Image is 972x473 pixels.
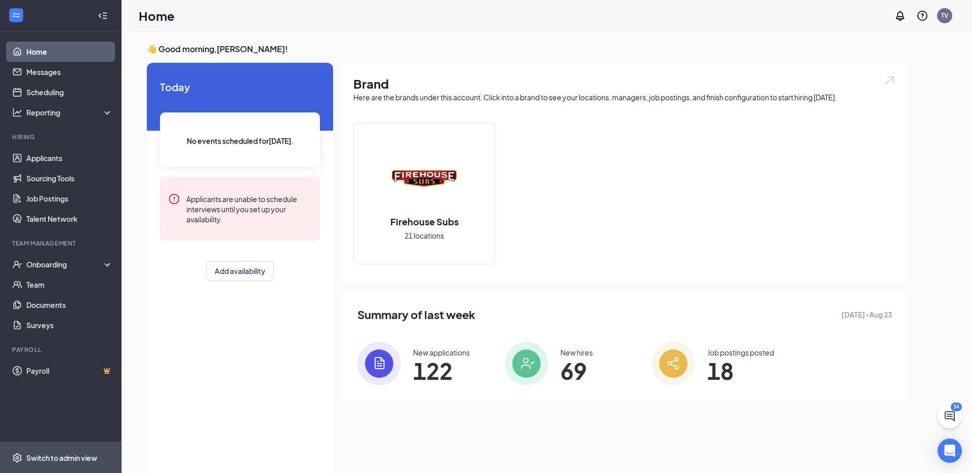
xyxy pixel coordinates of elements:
[12,239,111,248] div: Team Management
[357,342,401,385] img: icon
[139,7,175,24] h1: Home
[26,168,113,188] a: Sourcing Tools
[413,347,470,358] div: New applications
[883,75,896,87] img: open.6027fd2a22e1237b5b06.svg
[353,92,896,102] div: Here are the brands under this account. Click into a brand to see your locations, managers, job p...
[26,259,104,269] div: Onboarding
[353,75,896,92] h1: Brand
[12,259,22,269] svg: UserCheck
[894,10,906,22] svg: Notifications
[26,361,113,381] a: PayrollCrown
[652,342,695,385] img: icon
[392,146,457,211] img: Firehouse Subs
[26,274,113,295] a: Team
[206,261,274,281] button: Add availability
[26,188,113,209] a: Job Postings
[380,215,469,228] h2: Firehouse Subs
[707,362,774,380] span: 18
[168,193,180,205] svg: Error
[413,362,470,380] span: 122
[26,453,97,463] div: Switch to admin view
[916,10,928,22] svg: QuestionInfo
[505,342,548,385] img: icon
[938,404,962,428] button: ChatActive
[841,309,892,320] span: [DATE] - Aug 23
[560,362,593,380] span: 69
[938,439,962,463] div: Open Intercom Messenger
[12,453,22,463] svg: Settings
[944,410,956,422] svg: ChatActive
[12,133,111,141] div: Hiring
[12,107,22,117] svg: Analysis
[357,306,475,324] span: Summary of last week
[707,347,774,358] div: Job postings posted
[11,10,21,20] svg: WorkstreamLogo
[187,135,294,146] span: No events scheduled for [DATE] .
[26,295,113,315] a: Documents
[26,82,113,102] a: Scheduling
[26,42,113,62] a: Home
[941,11,948,20] div: TV
[186,193,312,224] div: Applicants are unable to schedule interviews until you set up your availability.
[26,62,113,82] a: Messages
[404,230,444,241] span: 21 locations
[26,209,113,229] a: Talent Network
[951,403,962,411] div: 34
[12,345,111,354] div: Payroll
[560,347,593,358] div: New hires
[98,11,108,21] svg: Collapse
[160,79,320,95] span: Today
[26,148,113,168] a: Applicants
[147,44,908,55] h3: 👋 Good morning, [PERSON_NAME] !
[26,107,113,117] div: Reporting
[26,315,113,335] a: Surveys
